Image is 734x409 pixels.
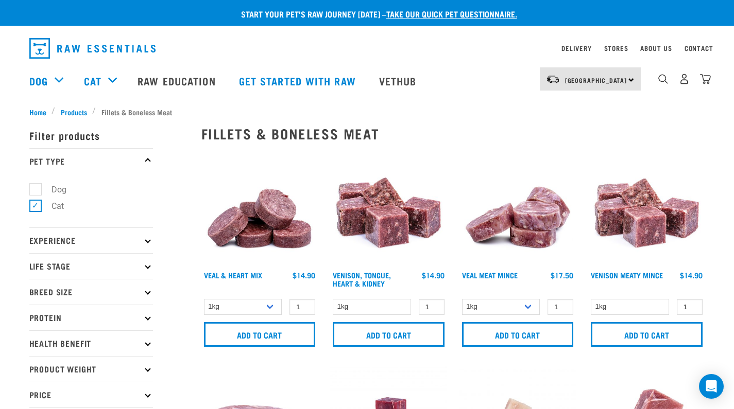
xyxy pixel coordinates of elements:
[289,299,315,315] input: 1
[29,279,153,305] p: Breed Size
[459,150,576,266] img: 1160 Veal Meat Mince Medallions 01
[201,126,705,141] h2: Fillets & Boneless Meat
[680,271,703,279] div: $14.90
[333,273,391,285] a: Venison, Tongue, Heart & Kidney
[561,46,591,50] a: Delivery
[699,374,724,399] div: Open Intercom Messenger
[204,322,316,347] input: Add to cart
[21,34,713,63] nav: dropdown navigation
[29,122,153,148] p: Filter products
[462,273,518,277] a: Veal Meat Mince
[29,106,46,117] span: Home
[55,106,92,117] a: Products
[127,60,228,101] a: Raw Education
[369,60,430,101] a: Vethub
[29,227,153,253] p: Experience
[679,74,690,84] img: user.png
[677,299,703,315] input: 1
[333,322,445,347] input: Add to cart
[546,75,560,84] img: van-moving.png
[422,271,445,279] div: $14.90
[84,73,101,88] a: Cat
[29,330,153,356] p: Health Benefit
[201,150,318,266] img: 1152 Veal Heart Medallions 01
[35,200,68,212] label: Cat
[419,299,445,315] input: 1
[604,46,628,50] a: Stores
[565,78,627,82] span: [GEOGRAPHIC_DATA]
[29,382,153,407] p: Price
[35,183,71,196] label: Dog
[588,150,705,266] img: 1117 Venison Meat Mince 01
[29,73,48,88] a: Dog
[204,273,262,277] a: Veal & Heart Mix
[386,11,517,16] a: take our quick pet questionnaire.
[29,38,156,59] img: Raw Essentials Logo
[29,106,705,117] nav: breadcrumbs
[640,46,672,50] a: About Us
[29,106,52,117] a: Home
[229,60,369,101] a: Get started with Raw
[29,148,153,174] p: Pet Type
[29,356,153,382] p: Product Weight
[462,322,574,347] input: Add to cart
[61,106,87,117] span: Products
[330,150,447,266] img: Pile Of Cubed Venison Tongue Mix For Pets
[658,74,668,84] img: home-icon-1@2x.png
[551,271,573,279] div: $17.50
[591,322,703,347] input: Add to cart
[29,305,153,330] p: Protein
[548,299,573,315] input: 1
[293,271,315,279] div: $14.90
[29,253,153,279] p: Life Stage
[591,273,663,277] a: Venison Meaty Mince
[685,46,713,50] a: Contact
[700,74,711,84] img: home-icon@2x.png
